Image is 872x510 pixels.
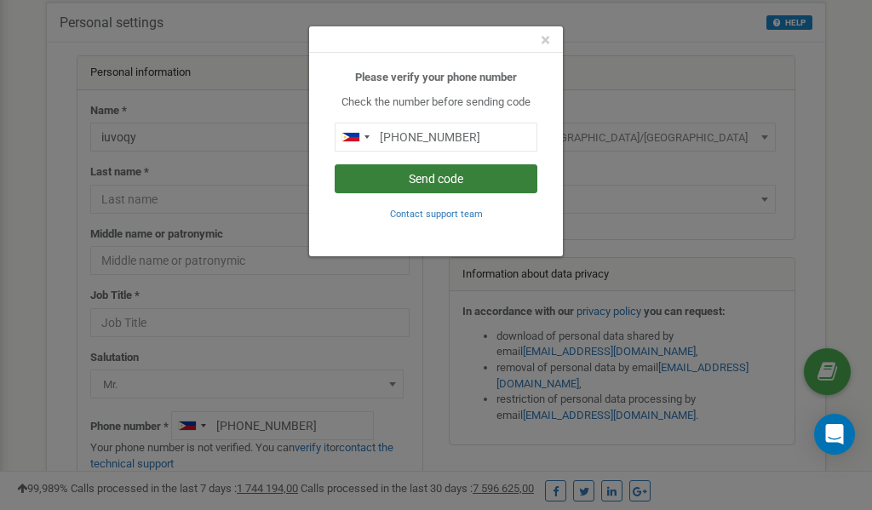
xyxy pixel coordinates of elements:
[336,123,375,151] div: Telephone country code
[814,414,855,455] div: Open Intercom Messenger
[335,164,537,193] button: Send code
[335,123,537,152] input: 0905 123 4567
[335,95,537,111] p: Check the number before sending code
[390,209,483,220] small: Contact support team
[541,30,550,50] span: ×
[541,32,550,49] button: Close
[355,71,517,83] b: Please verify your phone number
[390,207,483,220] a: Contact support team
